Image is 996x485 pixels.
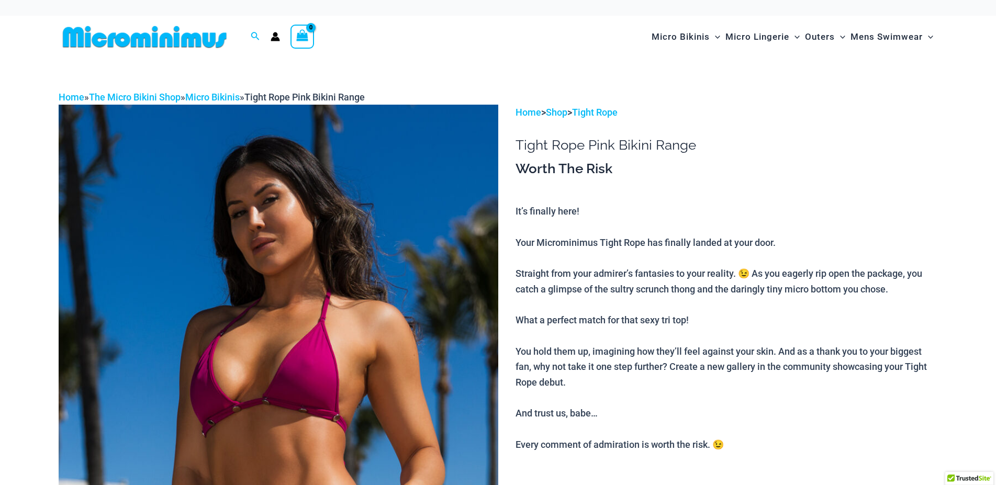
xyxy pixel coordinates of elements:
[835,24,845,50] span: Menu Toggle
[516,105,937,120] p: > >
[850,24,923,50] span: Mens Swimwear
[185,92,240,103] a: Micro Bikinis
[789,24,800,50] span: Menu Toggle
[652,24,710,50] span: Micro Bikinis
[572,107,618,118] a: Tight Rope
[647,19,938,54] nav: Site Navigation
[271,32,280,41] a: Account icon link
[244,92,365,103] span: Tight Rope Pink Bikini Range
[805,24,835,50] span: Outers
[89,92,181,103] a: The Micro Bikini Shop
[59,25,231,49] img: MM SHOP LOGO FLAT
[725,24,789,50] span: Micro Lingerie
[710,24,720,50] span: Menu Toggle
[516,137,937,153] h1: Tight Rope Pink Bikini Range
[802,21,848,53] a: OutersMenu ToggleMenu Toggle
[546,107,567,118] a: Shop
[723,21,802,53] a: Micro LingerieMenu ToggleMenu Toggle
[516,204,937,452] p: It’s finally here! Your Microminimus Tight Rope has finally landed at your door. Straight from yo...
[923,24,933,50] span: Menu Toggle
[848,21,936,53] a: Mens SwimwearMenu ToggleMenu Toggle
[290,25,315,49] a: View Shopping Cart, empty
[649,21,723,53] a: Micro BikinisMenu ToggleMenu Toggle
[59,92,84,103] a: Home
[516,107,541,118] a: Home
[516,160,937,178] h3: Worth The Risk
[59,92,365,103] span: » » »
[251,30,260,43] a: Search icon link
